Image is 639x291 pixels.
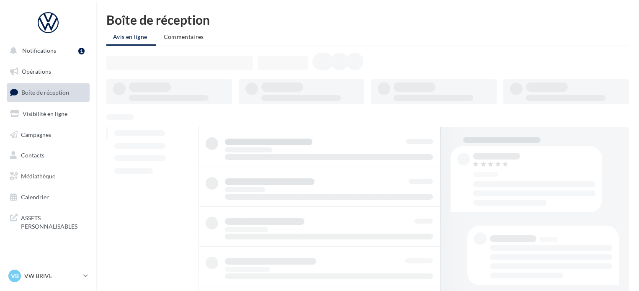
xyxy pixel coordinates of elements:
[5,83,91,101] a: Boîte de réception
[21,212,86,230] span: ASSETS PERSONNALISABLES
[5,63,91,80] a: Opérations
[21,193,49,201] span: Calendrier
[164,33,204,40] span: Commentaires
[5,147,91,164] a: Contacts
[22,68,51,75] span: Opérations
[23,110,67,117] span: Visibilité en ligne
[22,47,56,54] span: Notifications
[5,209,91,234] a: ASSETS PERSONNALISABLES
[5,188,91,206] a: Calendrier
[21,152,44,159] span: Contacts
[21,131,51,138] span: Campagnes
[11,272,19,280] span: VB
[21,89,69,96] span: Boîte de réception
[24,272,80,280] p: VW BRIVE
[5,105,91,123] a: Visibilité en ligne
[5,126,91,144] a: Campagnes
[5,167,91,185] a: Médiathèque
[21,173,55,180] span: Médiathèque
[7,268,90,284] a: VB VW BRIVE
[78,48,85,54] div: 1
[5,42,88,59] button: Notifications 1
[106,13,629,26] div: Boîte de réception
